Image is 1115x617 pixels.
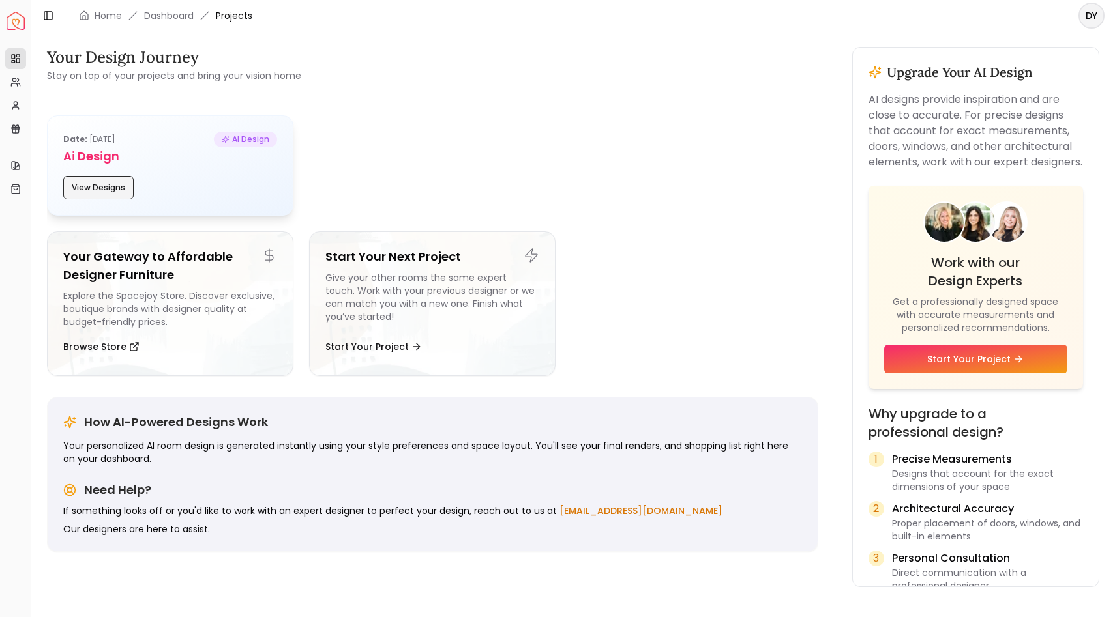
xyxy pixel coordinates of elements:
[63,523,802,536] p: Our designers are here to assist.
[63,439,802,465] p: Your personalized AI room design is generated instantly using your style preferences and space la...
[1080,4,1103,27] span: DY
[7,12,25,30] img: Spacejoy Logo
[887,63,1033,81] h3: Upgrade Your AI Design
[7,12,25,30] a: Spacejoy
[869,501,884,517] div: 2
[79,9,252,22] nav: breadcrumb
[925,203,964,261] img: Designer 1
[95,9,122,22] a: Home
[869,405,1084,441] h4: Why upgrade to a professional design?
[884,295,1068,334] p: Get a professionally designed space with accurate measurements and personalized recommendations.
[63,134,87,145] b: Date:
[63,504,802,517] p: If something looks off or you'd like to work with an expert designer to perfect your design, reac...
[63,147,277,165] h5: Ai Design
[559,504,722,517] a: [EMAIL_ADDRESS][DOMAIN_NAME]
[892,566,1084,592] p: Direct communication with a professional designer
[1078,3,1105,29] button: DY
[84,413,268,431] h5: How AI-Powered Designs Work
[63,132,115,147] p: [DATE]
[325,334,422,360] button: Start Your Project
[63,289,277,328] div: Explore the Spacejoy Store. Discover exclusive, boutique brands with designer quality at budget-f...
[892,467,1084,493] p: Designs that account for the exact dimensions of your space
[63,334,140,360] button: Browse Store
[144,9,194,22] a: Dashboard
[63,248,277,284] h5: Your Gateway to Affordable Designer Furniture
[47,231,293,376] a: Your Gateway to Affordable Designer FurnitureExplore the Spacejoy Store. Discover exclusive, bout...
[987,203,1026,247] img: Designer 3
[63,176,134,199] button: View Designs
[325,248,539,266] h5: Start Your Next Project
[47,69,301,82] small: Stay on top of your projects and bring your vision home
[325,271,539,328] div: Give your other rooms the same expert touch. Work with your previous designer or we can match you...
[884,345,1068,373] a: Start Your Project
[884,253,1068,290] h4: Work with our Design Experts
[869,92,1084,170] p: AI designs provide inspiration and are close to accurate. For precise designs that account for ex...
[892,517,1084,543] p: Proper placement of doors, windows, and built-in elements
[869,551,884,566] div: 3
[309,231,556,376] a: Start Your Next ProjectGive your other rooms the same expert touch. Work with your previous desig...
[214,132,277,147] span: AI Design
[869,452,884,467] div: 1
[47,47,301,68] h3: Your Design Journey
[892,551,1084,566] p: Personal Consultation
[216,9,252,22] span: Projects
[892,501,1084,517] p: Architectural Accuracy
[892,452,1084,467] p: Precise Measurements
[84,481,151,499] h5: Need Help?
[956,203,995,259] img: Designer 2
